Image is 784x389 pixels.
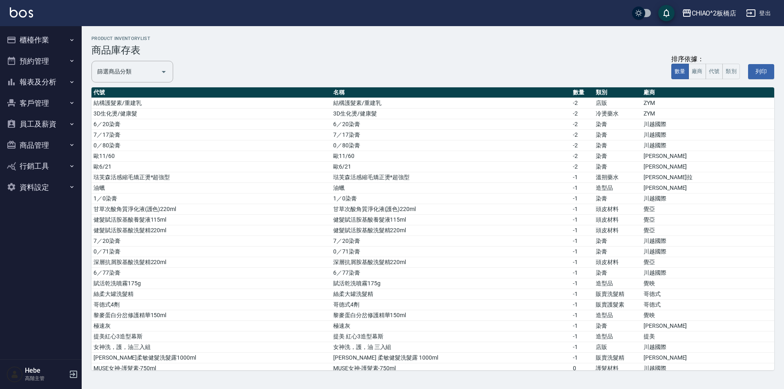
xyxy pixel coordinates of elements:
[571,109,594,119] td: -2
[743,6,774,21] button: 登出
[641,140,774,151] td: 川越國際
[91,130,331,140] td: 7／17染膏
[571,183,594,193] td: -1
[91,257,331,268] td: 深層抗屑胺基酸洗髮精220ml
[641,183,774,193] td: [PERSON_NAME]
[91,247,331,257] td: 0／71染膏
[571,236,594,247] td: -1
[331,183,571,193] td: 油蠟
[331,119,571,130] td: 6／20染膏
[571,204,594,215] td: -1
[331,162,571,172] td: 歐6/21
[594,257,641,268] td: 頭皮材料
[25,375,67,382] p: 高階主管
[3,51,78,72] button: 預約管理
[641,193,774,204] td: 川越國際
[594,87,641,98] th: 類別
[571,119,594,130] td: -2
[671,55,740,64] div: 排序依據：
[641,268,774,278] td: 川越國際
[571,140,594,151] td: -2
[594,331,641,342] td: 造型品
[331,151,571,162] td: 歐11/60
[594,183,641,193] td: 造型品
[157,65,170,78] button: Open
[91,289,331,300] td: 絲柔大罐洗髮精
[641,215,774,225] td: 覺亞
[91,193,331,204] td: 1／0染膏
[571,151,594,162] td: -2
[594,151,641,162] td: 染膏
[594,289,641,300] td: 販賣洗髮精
[91,342,331,353] td: 女神洗，護，油三入組
[331,257,571,268] td: 深層抗屑胺基酸洗髮精220ml
[331,193,571,204] td: 1／0染膏
[331,87,571,98] th: 名稱
[91,300,331,310] td: 哥德式4劑
[641,321,774,331] td: [PERSON_NAME]
[95,64,157,79] input: 分類名稱
[641,87,774,98] th: 廠商
[91,87,331,98] th: 代號
[641,300,774,310] td: 哥德式
[331,289,571,300] td: 絲柔大罐洗髮精
[91,321,331,331] td: 極速灰
[594,268,641,278] td: 染膏
[91,225,331,236] td: 健髮賦活胺基酸洗髮精220ml
[331,300,571,310] td: 哥德式4劑
[571,215,594,225] td: -1
[641,119,774,130] td: 川越國際
[641,331,774,342] td: 提美
[571,310,594,321] td: -1
[641,98,774,109] td: ZYM
[692,8,737,18] div: CHIAO^2板橋店
[594,193,641,204] td: 染膏
[641,257,774,268] td: 覺亞
[91,183,331,193] td: 油蠟
[91,268,331,278] td: 6／77染膏
[331,109,571,119] td: 3D生化燙/健康髮
[594,204,641,215] td: 頭皮材料
[331,363,571,374] td: MUSE女神-護髮素-750ml
[571,87,594,98] th: 數量
[3,71,78,93] button: 報表及分析
[594,172,641,183] td: 溫朔藥水
[594,162,641,172] td: 染膏
[331,321,571,331] td: 極速灰
[594,247,641,257] td: 染膏
[91,151,331,162] td: 歐11/60
[594,225,641,236] td: 頭皮材料
[571,98,594,109] td: -2
[594,278,641,289] td: 造型品
[641,109,774,119] td: ZYM
[571,331,594,342] td: -1
[571,193,594,204] td: -1
[331,140,571,151] td: 0／80染膏
[594,236,641,247] td: 染膏
[658,5,675,21] button: save
[91,278,331,289] td: 賦活乾洗噴霧175g
[91,236,331,247] td: 7／20染膏
[641,236,774,247] td: 川越國際
[91,215,331,225] td: 健髮賦活胺基酸養髮液115ml
[594,215,641,225] td: 頭皮材料
[331,268,571,278] td: 6／77染膏
[571,289,594,300] td: -1
[331,278,571,289] td: 賦活乾洗噴霧175g
[331,98,571,109] td: 結構護髮素/重建乳
[331,215,571,225] td: 健髮賦活胺基酸養髮液115ml
[641,289,774,300] td: 哥德式
[571,363,594,374] td: 0
[331,353,571,363] td: [PERSON_NAME] 柔敏健髮洗髮露 1000ml
[3,156,78,177] button: 行銷工具
[641,162,774,172] td: [PERSON_NAME]
[641,353,774,363] td: [PERSON_NAME]
[594,363,641,374] td: 護髮材料
[3,29,78,51] button: 櫃檯作業
[571,268,594,278] td: -1
[679,5,740,22] button: CHIAO^2板橋店
[594,140,641,151] td: 染膏
[594,310,641,321] td: 造型品
[331,204,571,215] td: 甘草次酸角質淨化液(護色)220ml
[571,130,594,140] td: -2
